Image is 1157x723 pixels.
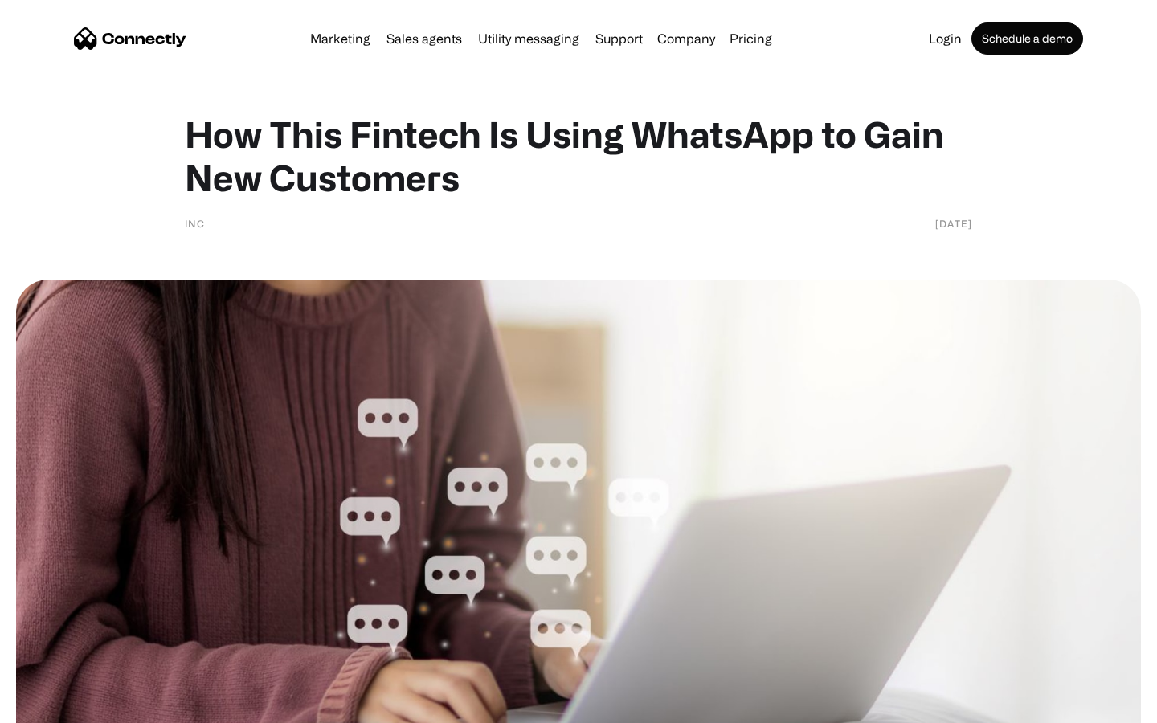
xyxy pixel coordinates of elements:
[32,695,96,717] ul: Language list
[657,27,715,50] div: Company
[922,32,968,45] a: Login
[935,215,972,231] div: [DATE]
[472,32,586,45] a: Utility messaging
[185,215,205,231] div: INC
[304,32,377,45] a: Marketing
[74,27,186,51] a: home
[16,695,96,717] aside: Language selected: English
[652,27,720,50] div: Company
[589,32,649,45] a: Support
[723,32,779,45] a: Pricing
[185,112,972,199] h1: How This Fintech Is Using WhatsApp to Gain New Customers
[971,22,1083,55] a: Schedule a demo
[380,32,468,45] a: Sales agents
